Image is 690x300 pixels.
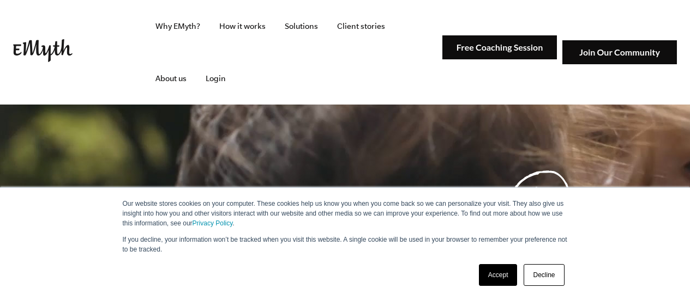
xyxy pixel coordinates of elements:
[479,264,518,286] a: Accept
[562,40,677,65] img: Join Our Community
[13,39,73,62] img: EMyth
[511,170,572,227] img: Play Video
[147,52,195,105] a: About us
[407,170,677,270] a: See why most businessesdon't work andwhat to do about it
[442,35,557,60] img: Free Coaching Session
[193,219,233,227] a: Privacy Policy
[197,52,235,105] a: Login
[524,264,564,286] a: Decline
[123,199,568,228] p: Our website stores cookies on your computer. These cookies help us know you when you come back so...
[123,235,568,254] p: If you decline, your information won’t be tracked when you visit this website. A single cookie wi...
